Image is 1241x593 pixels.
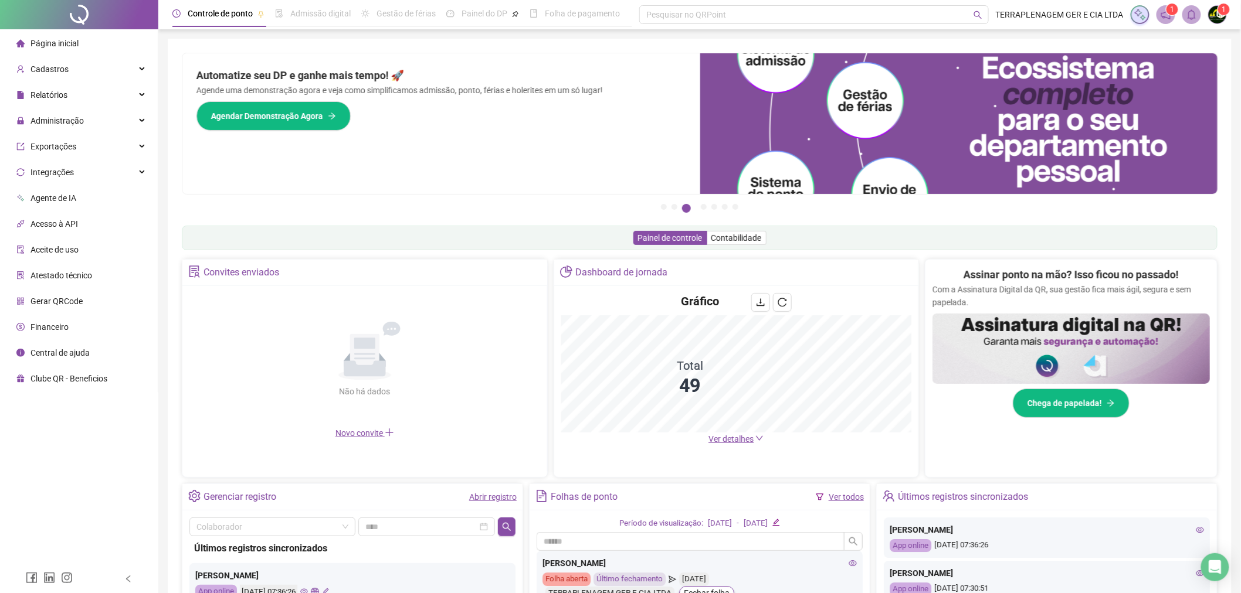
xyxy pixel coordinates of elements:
h4: Gráfico [681,293,719,309]
span: gift [16,374,25,383]
span: Atestado técnico [30,271,92,280]
p: Agende uma demonstração agora e veja como simplificamos admissão, ponto, férias e holerites em um... [196,84,686,97]
span: left [124,575,133,583]
span: dashboard [446,9,455,18]
div: [DATE] [744,517,768,530]
span: Acesso à API [30,219,78,229]
span: Painel de controle [638,233,703,243]
span: Página inicial [30,39,79,48]
div: Folhas de ponto [551,487,618,507]
div: [DATE] [708,517,732,530]
span: Agente de IA [30,193,76,203]
img: banner%2Fd57e337e-a0d3-4837-9615-f134fc33a8e6.png [700,53,1218,194]
span: api [16,220,25,228]
span: Chega de papelada! [1028,397,1102,410]
span: export [16,142,25,151]
span: info-circle [16,349,25,357]
div: App online [890,539,931,553]
div: Folha aberta [542,572,591,586]
button: 4 [701,204,707,210]
span: instagram [61,572,73,584]
button: Agendar Demonstração Agora [196,101,351,131]
span: send [669,572,676,586]
span: setting [188,490,201,502]
span: linkedin [43,572,55,584]
span: Financeiro [30,322,69,332]
div: Período de visualização: [619,517,703,530]
div: [PERSON_NAME] [195,569,510,582]
span: edit [772,519,780,526]
img: banner%2F02c71560-61a6-44d4-94b9-c8ab97240462.png [933,313,1210,384]
span: notification [1161,9,1171,20]
span: down [755,434,764,442]
div: [PERSON_NAME] [890,567,1204,580]
span: Administração [30,116,84,125]
span: file-text [535,490,548,502]
span: Aceite de uso [30,245,79,254]
span: pushpin [257,11,265,18]
p: Com a Assinatura Digital da QR, sua gestão fica mais ágil, segura e sem papelada. [933,283,1210,309]
a: Abrir registro [469,492,517,502]
div: Convites enviados [204,263,279,282]
span: lock [16,117,25,125]
button: 3 [682,204,691,213]
span: Cadastros [30,64,69,74]
span: Agendar Demonstração Agora [211,110,323,122]
h2: Automatize seu DP e ganhe mais tempo! 🚀 [196,67,686,84]
sup: 1 [1167,4,1178,15]
span: pushpin [512,11,519,18]
div: Últimos registros sincronizados [898,487,1028,507]
span: file-done [275,9,283,18]
img: 76398 [1209,6,1226,23]
span: qrcode [16,297,25,305]
button: 7 [733,204,738,210]
button: 6 [722,204,728,210]
span: audit [16,246,25,254]
span: search [974,11,982,19]
span: facebook [26,572,38,584]
button: 1 [661,204,667,210]
div: Últimos registros sincronizados [194,541,511,555]
span: sun [361,9,369,18]
img: sparkle-icon.fc2bf0ac1784a2077858766a79e2daf3.svg [1134,8,1147,21]
span: Gestão de férias [377,9,436,18]
div: - [737,517,739,530]
span: Ver detalhes [708,434,754,444]
button: Chega de papelada! [1013,388,1130,418]
div: Não há dados [311,385,419,398]
span: Exportações [30,142,76,151]
span: pie-chart [560,265,572,278]
span: download [756,298,765,307]
span: reload [778,298,787,307]
div: Gerenciar registro [204,487,276,507]
span: Clube QR - Beneficios [30,374,107,383]
span: Novo convite [335,428,394,438]
span: Integrações [30,168,74,177]
span: file [16,91,25,99]
div: [PERSON_NAME] [542,557,857,570]
div: [DATE] [679,572,709,586]
a: Ver detalhes down [708,434,764,444]
sup: Atualize o seu contato no menu Meus Dados [1218,4,1230,15]
span: plus [385,428,394,437]
span: Central de ajuda [30,348,90,357]
span: Controle de ponto [188,9,253,18]
span: solution [188,265,201,278]
span: eye [1196,526,1204,534]
span: filter [816,493,824,501]
div: Dashboard de jornada [575,263,667,282]
div: [DATE] 07:36:26 [890,539,1204,553]
span: user-add [16,65,25,73]
span: Relatórios [30,90,67,100]
span: arrow-right [328,112,336,120]
h2: Assinar ponto na mão? Isso ficou no passado! [964,267,1179,283]
span: Gerar QRCode [30,296,83,306]
div: Open Intercom Messenger [1201,553,1229,581]
span: 1 [1222,5,1226,13]
span: 1 [1171,5,1175,13]
span: search [849,537,858,546]
span: arrow-right [1107,399,1115,407]
span: Contabilidade [711,233,762,243]
div: [PERSON_NAME] [890,523,1204,536]
span: Painel do DP [462,9,507,18]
